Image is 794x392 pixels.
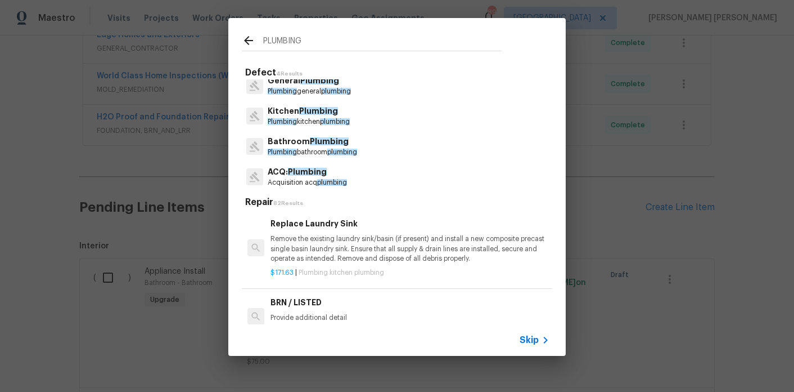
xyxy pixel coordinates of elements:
span: plumbing [327,149,357,155]
p: kitchen [268,117,350,127]
span: Skip [520,335,539,346]
span: Plumbing [299,107,338,115]
span: Plumbing [310,137,349,145]
span: Plumbing kitchen plumbing [299,269,384,276]
span: plumbing [317,179,347,186]
p: Provide additional detail [270,313,549,323]
span: 82 Results [273,201,303,206]
span: plumbing [321,88,351,95]
span: Plumbing [268,88,297,95]
h6: BRN / LISTED [270,296,549,309]
p: | [270,268,549,278]
p: general [268,87,351,96]
p: General [268,75,351,87]
span: $171.63 [270,269,294,276]
span: Plumbing [300,77,339,84]
p: Acquisition acq [268,178,347,188]
h6: Replace Laundry Sink [270,217,549,230]
span: plumbing [320,118,350,125]
span: 4 Results [276,71,303,77]
p: Kitchen [268,105,350,117]
span: Plumbing [268,118,297,125]
p: Remove the existing laundry sink/basin (if present) and install a new composite precast single ba... [270,234,549,263]
p: ACQ: [268,166,347,178]
input: Search issues or repairs [263,34,502,51]
h5: Repair [245,197,552,208]
p: Bathroom [268,136,357,148]
span: Plumbing [268,149,297,155]
p: bathroom [268,148,357,157]
span: Plumbing [288,168,327,176]
h5: Defect [245,67,552,79]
